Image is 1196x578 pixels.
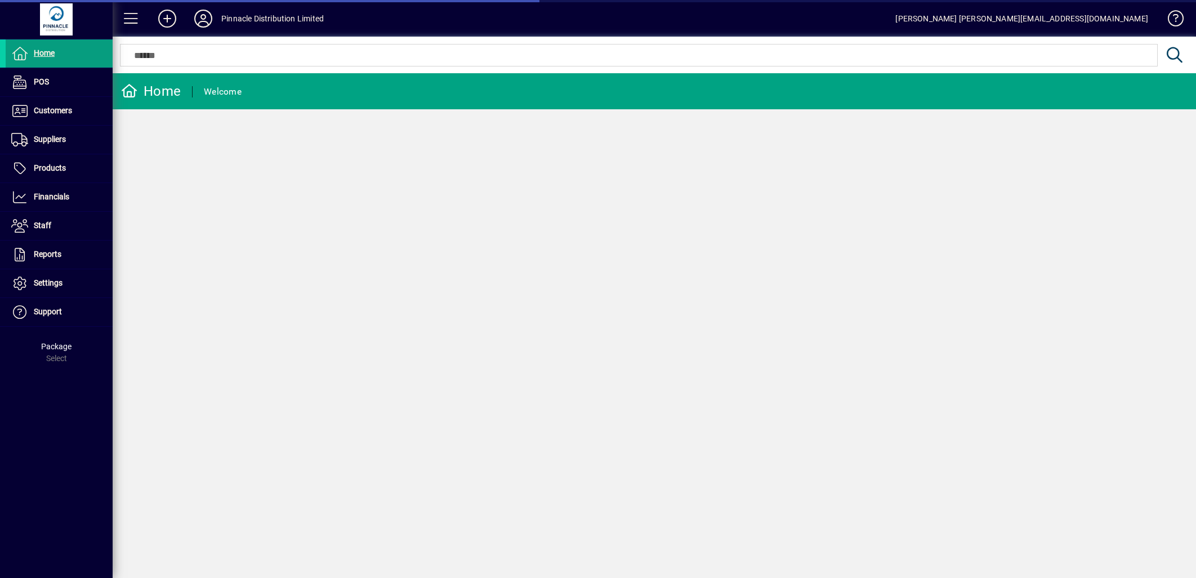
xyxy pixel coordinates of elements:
[121,82,181,100] div: Home
[6,154,113,183] a: Products
[34,77,49,86] span: POS
[149,8,185,29] button: Add
[34,106,72,115] span: Customers
[34,307,62,316] span: Support
[34,163,66,172] span: Products
[34,135,66,144] span: Suppliers
[34,278,63,287] span: Settings
[6,241,113,269] a: Reports
[185,8,221,29] button: Profile
[6,97,113,125] a: Customers
[6,269,113,297] a: Settings
[6,183,113,211] a: Financials
[41,342,72,351] span: Package
[6,212,113,240] a: Staff
[6,298,113,326] a: Support
[34,192,69,201] span: Financials
[204,83,242,101] div: Welcome
[34,250,61,259] span: Reports
[6,126,113,154] a: Suppliers
[895,10,1148,28] div: [PERSON_NAME] [PERSON_NAME][EMAIL_ADDRESS][DOMAIN_NAME]
[34,221,51,230] span: Staff
[6,68,113,96] a: POS
[221,10,324,28] div: Pinnacle Distribution Limited
[1159,2,1182,39] a: Knowledge Base
[34,48,55,57] span: Home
